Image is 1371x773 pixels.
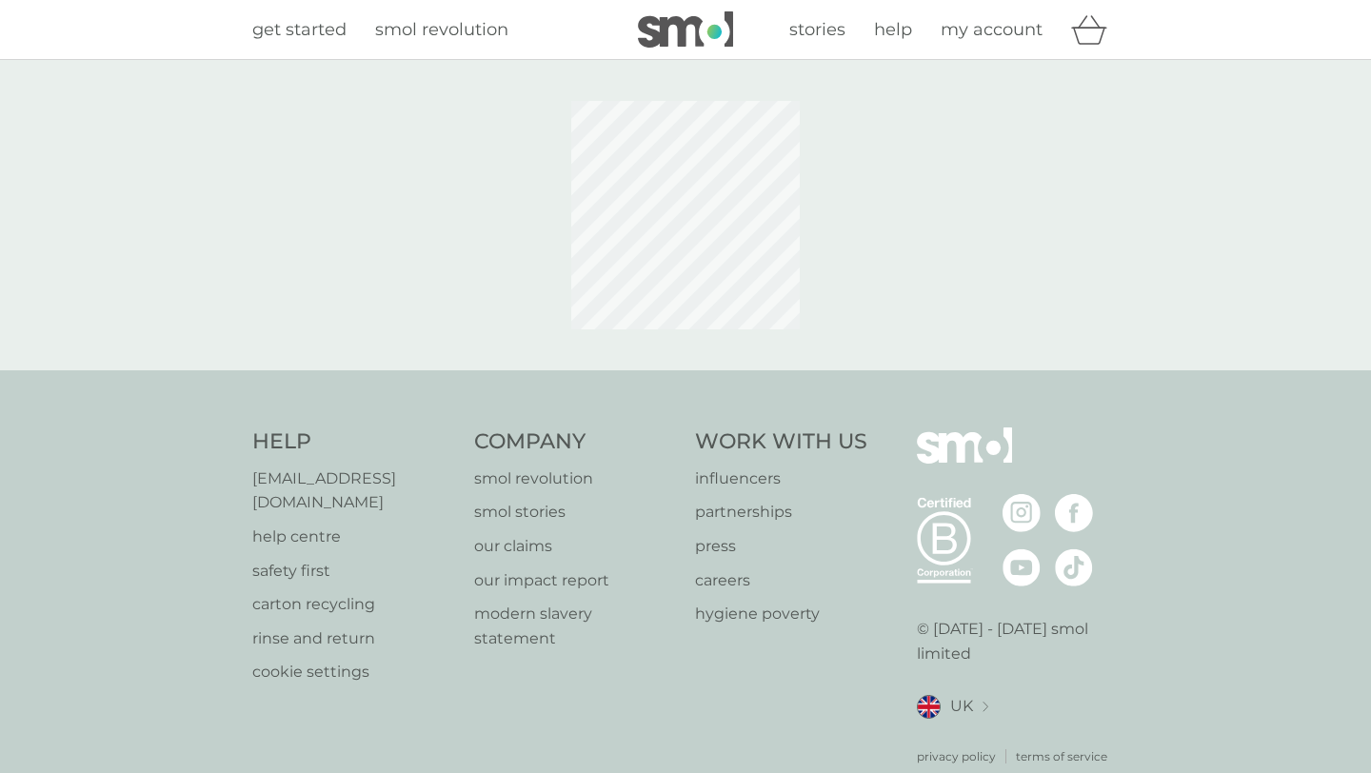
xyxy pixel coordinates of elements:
span: smol revolution [375,19,508,40]
p: © [DATE] - [DATE] smol limited [917,617,1120,665]
div: basket [1071,10,1119,49]
a: help [874,16,912,44]
img: visit the smol Youtube page [1003,548,1041,586]
span: help [874,19,912,40]
a: help centre [252,525,455,549]
a: our claims [474,534,677,559]
a: terms of service [1016,747,1107,765]
a: careers [695,568,867,593]
a: rinse and return [252,626,455,651]
a: safety first [252,559,455,584]
a: partnerships [695,500,867,525]
h4: Work With Us [695,427,867,457]
h4: Help [252,427,455,457]
a: smol stories [474,500,677,525]
img: visit the smol Facebook page [1055,494,1093,532]
a: stories [789,16,845,44]
span: stories [789,19,845,40]
img: smol [917,427,1012,492]
a: modern slavery statement [474,602,677,650]
a: carton recycling [252,592,455,617]
a: press [695,534,867,559]
img: visit the smol Instagram page [1003,494,1041,532]
span: get started [252,19,347,40]
img: smol [638,11,733,48]
a: hygiene poverty [695,602,867,626]
a: influencers [695,466,867,491]
a: smol revolution [375,16,508,44]
img: select a new location [983,702,988,712]
h4: Company [474,427,677,457]
a: privacy policy [917,747,996,765]
img: visit the smol Tiktok page [1055,548,1093,586]
span: UK [950,694,973,719]
img: UK flag [917,695,941,719]
a: my account [941,16,1043,44]
a: cookie settings [252,660,455,684]
a: our impact report [474,568,677,593]
span: my account [941,19,1043,40]
a: [EMAIL_ADDRESS][DOMAIN_NAME] [252,466,455,515]
a: smol revolution [474,466,677,491]
a: get started [252,16,347,44]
